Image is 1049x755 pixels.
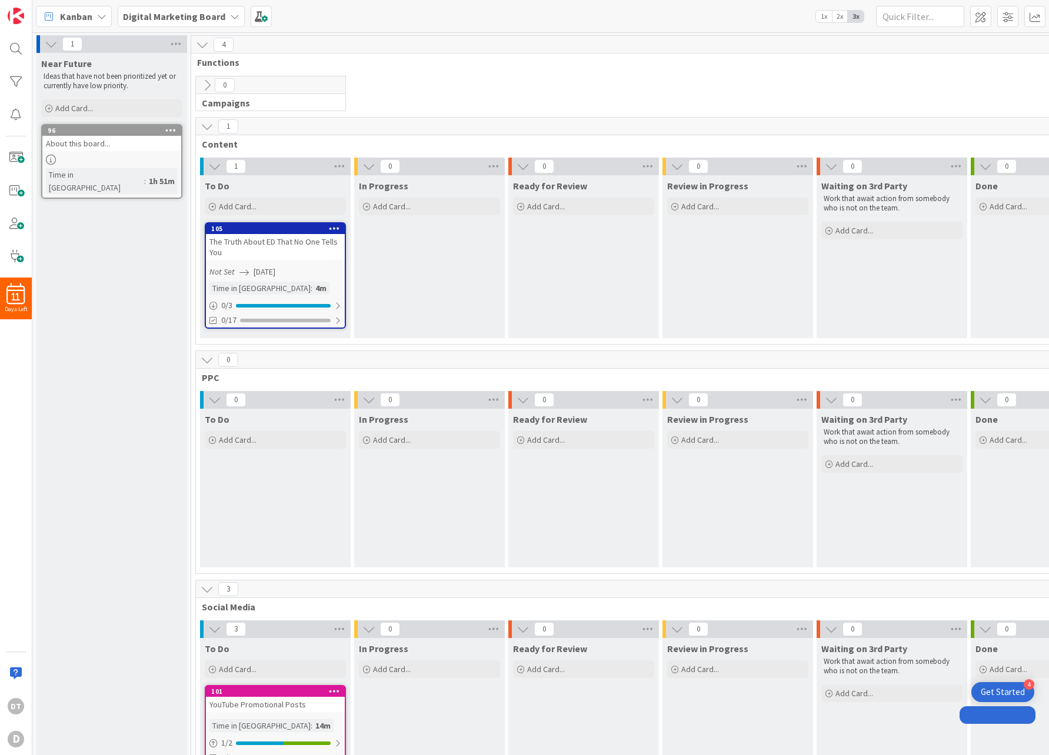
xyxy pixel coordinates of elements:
div: 1h 51m [146,175,178,188]
div: 14m [312,719,334,732]
span: Kanban [60,9,92,24]
span: [DATE] [254,266,275,278]
span: Add Card... [373,201,411,212]
div: 1/2 [206,736,345,750]
span: To Do [205,643,229,654]
span: Review in Progress [667,413,748,425]
span: 0 [215,78,235,92]
span: Review in Progress [667,180,748,192]
span: 11 [12,293,20,301]
span: Done [975,413,998,425]
span: Add Card... [219,201,257,212]
span: 1 / 2 [221,737,232,749]
span: Add Card... [527,664,565,674]
span: Work that await action from somebody who is not on the team. [824,427,951,446]
span: Work that await action from somebody who is not on the team. [824,656,951,676]
span: Waiting on 3rd Party [821,413,907,425]
span: 0 [842,159,862,173]
span: 2x [832,11,848,22]
span: 0 [534,622,554,636]
span: 0 [688,159,708,173]
div: D [8,731,24,747]
span: 0 [997,622,1017,636]
span: 0 / 3 [221,299,232,312]
span: 0 [997,393,1017,407]
span: Add Card... [681,201,719,212]
div: 96About this board... [42,125,181,151]
span: Work that await action from somebody who is not on the team. [824,193,951,213]
a: 105The Truth About ED That No One Tells YouNot Set[DATE]Time in [GEOGRAPHIC_DATA]:4m0/30/17 [205,222,346,329]
div: The Truth About ED That No One Tells You [206,234,345,260]
span: Add Card... [219,435,257,445]
span: 1 [62,37,82,51]
div: About this board... [42,136,181,151]
span: : [144,175,146,188]
span: Ready for Review [513,180,587,192]
div: Time in [GEOGRAPHIC_DATA] [209,282,311,295]
div: 105The Truth About ED That No One Tells You [206,223,345,260]
span: 0 [380,159,400,173]
span: 0 [688,393,708,407]
span: Ready for Review [513,643,587,654]
span: Add Card... [681,664,719,674]
span: Add Card... [681,435,719,445]
span: Waiting on 3rd Party [821,643,907,654]
span: Waiting on 3rd Party [821,180,907,192]
a: 96About this board...Time in [GEOGRAPHIC_DATA]:1h 51m [41,124,182,199]
span: 0 [688,622,708,636]
div: 105 [206,223,345,234]
span: 3 [218,582,238,596]
b: Digital Marketing Board [123,11,225,22]
div: 4 [1024,679,1034,690]
div: 105 [211,225,345,233]
span: : [311,282,312,295]
span: Add Card... [990,201,1027,212]
div: Time in [GEOGRAPHIC_DATA] [46,168,144,194]
span: 0 [534,393,554,407]
span: Add Card... [835,688,873,699]
span: 1 [226,159,246,173]
span: : [311,719,312,732]
input: Quick Filter... [876,6,964,27]
span: Ready for Review [513,413,587,425]
span: 0 [218,353,238,367]
span: Done [975,643,998,654]
div: 0/3 [206,298,345,313]
div: 101YouTube Promotional Posts [206,686,345,712]
span: Add Card... [990,435,1027,445]
span: 0 [997,159,1017,173]
span: In Progress [359,180,408,192]
span: Add Card... [219,664,257,674]
span: 0/17 [221,314,237,326]
div: 101 [206,686,345,697]
div: Time in [GEOGRAPHIC_DATA] [209,719,311,732]
span: 0 [226,393,246,407]
span: 4 [214,38,234,52]
span: Review in Progress [667,643,748,654]
div: Get Started [981,686,1025,698]
span: Add Card... [835,225,873,236]
span: Near Future [41,58,92,69]
span: To Do [205,180,229,192]
i: Not Set [209,266,235,277]
div: 96 [42,125,181,136]
div: 96 [48,126,181,135]
div: 101 [211,687,345,696]
span: 1x [816,11,832,22]
span: Add Card... [835,459,873,469]
span: Add Card... [373,435,411,445]
div: DT [8,698,24,714]
span: Add Card... [55,103,93,113]
span: 0 [842,622,862,636]
span: 1 [218,119,238,133]
div: Open Get Started checklist, remaining modules: 4 [971,682,1034,702]
span: 0 [534,159,554,173]
div: YouTube Promotional Posts [206,697,345,712]
span: Ideas that have not been prioritized yet or currently have low priority. [44,71,178,91]
span: Add Card... [527,435,565,445]
span: 3x [848,11,864,22]
span: In Progress [359,413,408,425]
span: To Do [205,413,229,425]
span: Done [975,180,998,192]
div: 4m [312,282,329,295]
